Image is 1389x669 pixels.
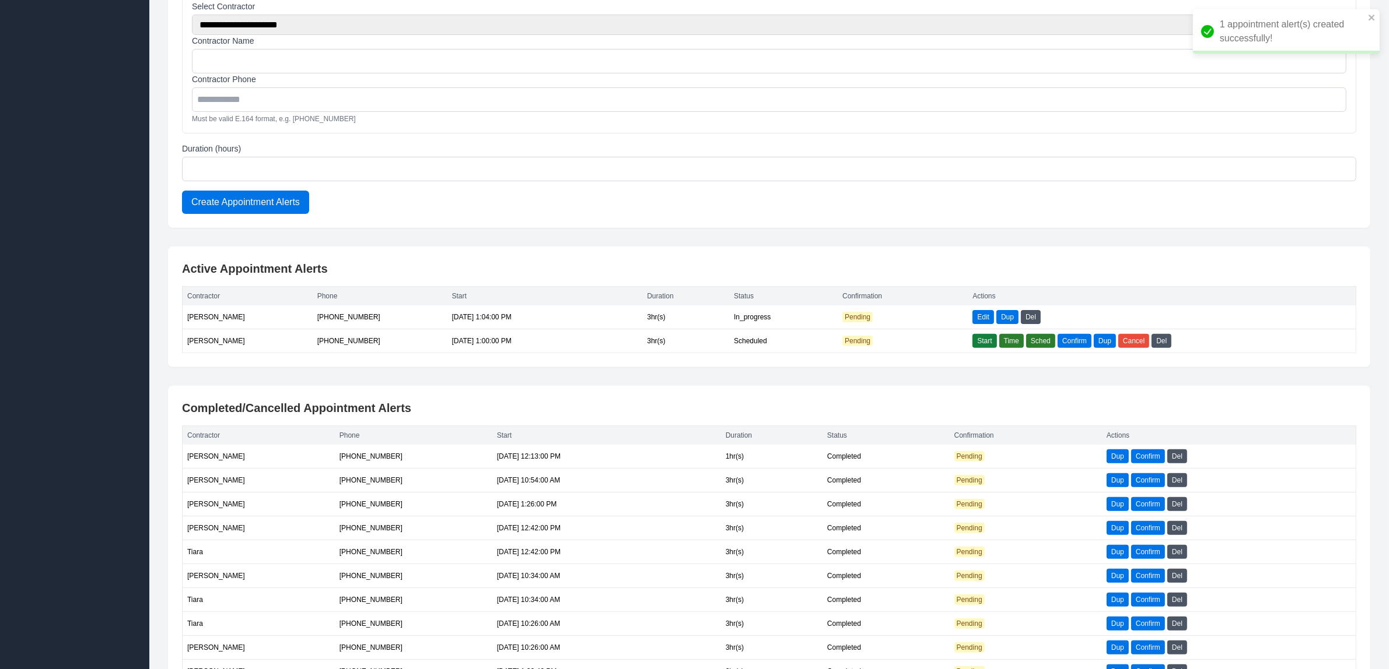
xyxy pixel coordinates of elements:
[950,426,1102,445] th: Confirmation
[1107,497,1129,511] button: Dup
[729,305,838,329] td: in_progress
[642,329,729,353] td: 3 hr(s)
[954,475,985,485] span: Pending
[183,612,335,636] td: Tiara
[183,305,313,329] td: [PERSON_NAME]
[823,516,950,540] td: completed
[721,636,823,660] td: 3 hr(s)
[642,287,729,306] th: Duration
[335,516,492,540] td: [PHONE_NUMBER]
[1167,569,1187,583] button: Del
[1058,334,1091,348] button: Confirm
[335,445,492,469] td: [PHONE_NUMBER]
[447,305,642,329] td: [DATE] 1:04:00 PM
[183,287,313,306] th: Contractor
[1107,521,1129,535] button: Dup
[968,287,1356,306] th: Actions
[823,426,950,445] th: Status
[1107,593,1129,607] button: Dup
[1167,640,1187,654] button: Del
[183,540,335,564] td: Tiara
[823,445,950,469] td: completed
[1107,449,1129,463] button: Dup
[313,305,447,329] td: [PHONE_NUMBER]
[642,305,729,329] td: 3 hr(s)
[492,612,721,636] td: [DATE] 10:26:00 AM
[1131,449,1165,463] button: Confirm
[721,445,823,469] td: 1 hr(s)
[183,445,335,469] td: [PERSON_NAME]
[492,469,721,492] td: [DATE] 10:54:00 AM
[492,516,721,540] td: [DATE] 12:42:00 PM
[954,618,985,629] span: Pending
[492,588,721,612] td: [DATE] 10:34:00 AM
[721,612,823,636] td: 3 hr(s)
[1368,13,1376,22] button: close
[1167,545,1187,559] button: Del
[335,564,492,588] td: [PHONE_NUMBER]
[1131,593,1165,607] button: Confirm
[1131,617,1165,631] button: Confirm
[183,564,335,588] td: [PERSON_NAME]
[183,426,335,445] th: Contractor
[313,287,447,306] th: Phone
[1167,473,1187,487] button: Del
[1131,545,1165,559] button: Confirm
[182,143,1356,154] label: Duration (hours)
[954,547,985,557] span: Pending
[1131,640,1165,654] button: Confirm
[447,287,642,306] th: Start
[1167,521,1187,535] button: Del
[999,334,1024,348] button: Time
[1107,545,1129,559] button: Dup
[335,612,492,636] td: [PHONE_NUMBER]
[823,612,950,636] td: completed
[954,571,985,581] span: Pending
[823,564,950,588] td: completed
[1131,569,1165,583] button: Confirm
[721,469,823,492] td: 3 hr(s)
[1167,497,1187,511] button: Del
[1102,426,1356,445] th: Actions
[492,426,721,445] th: Start
[492,492,721,516] td: [DATE] 1:26:00 PM
[492,564,721,588] td: [DATE] 10:34:00 AM
[954,523,985,533] span: Pending
[1131,521,1165,535] button: Confirm
[335,426,492,445] th: Phone
[954,594,985,605] span: Pending
[1118,334,1149,348] button: Cancel
[954,451,985,462] span: Pending
[721,540,823,564] td: 3 hr(s)
[842,336,873,346] span: Pending
[182,191,309,214] button: Create Appointment Alerts
[1107,640,1129,654] button: Dup
[1131,473,1165,487] button: Confirm
[729,287,838,306] th: Status
[954,499,985,509] span: Pending
[842,312,873,322] span: Pending
[972,334,996,348] button: Start
[1107,569,1129,583] button: Dup
[492,445,721,469] td: [DATE] 12:13:00 PM
[721,564,823,588] td: 3 hr(s)
[823,469,950,492] td: completed
[192,1,1346,12] label: Select Contractor
[1167,449,1187,463] button: Del
[1167,617,1187,631] button: Del
[838,287,968,306] th: Confirmation
[823,636,950,660] td: completed
[1021,310,1041,324] button: Del
[721,426,823,445] th: Duration
[721,588,823,612] td: 3 hr(s)
[729,329,838,353] td: scheduled
[1193,9,1380,54] div: 1 appointment alert(s) created successfully!
[823,492,950,516] td: completed
[335,636,492,660] td: [PHONE_NUMBER]
[721,516,823,540] td: 3 hr(s)
[996,310,1019,324] button: Dup
[192,73,1346,85] label: Contractor Phone
[1107,617,1129,631] button: Dup
[492,540,721,564] td: [DATE] 12:42:00 PM
[183,516,335,540] td: [PERSON_NAME]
